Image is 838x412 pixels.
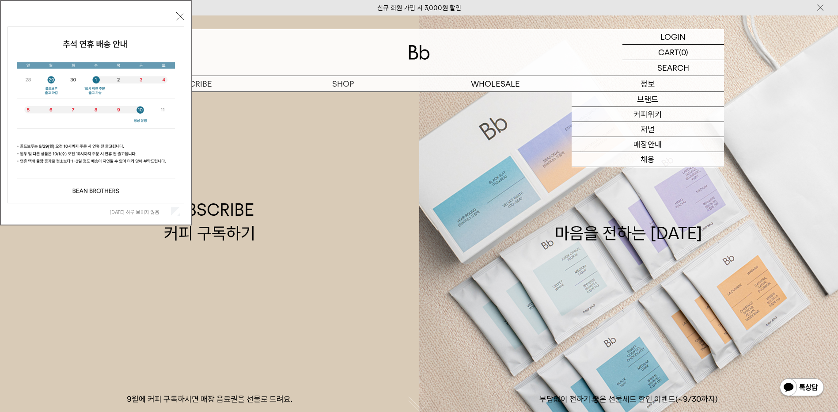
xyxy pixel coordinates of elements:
p: SEARCH [657,60,689,76]
a: 매장안내 [572,137,724,152]
p: LOGIN [660,29,686,44]
img: 로고 [409,45,430,60]
a: 채용 [572,152,724,167]
img: 카카오톡 채널 1:1 채팅 버튼 [779,378,825,399]
a: LOGIN [622,29,724,45]
p: CART [658,45,679,60]
img: 5e4d662c6b1424087153c0055ceb1a13_140731.jpg [8,27,184,203]
div: 마음을 전하는 [DATE] [555,198,702,245]
p: 정보 [572,76,724,92]
a: 커피위키 [572,107,724,122]
div: SUBSCRIBE 커피 구독하기 [164,198,255,245]
p: WHOLESALE [419,76,572,92]
p: (0) [679,45,688,60]
a: 신규 회원 가입 시 3,000원 할인 [377,4,461,12]
a: 저널 [572,122,724,137]
a: SHOP [267,76,419,92]
label: [DATE] 하루 보이지 않음 [110,209,169,215]
a: 브랜드 [572,92,724,107]
a: CART (0) [622,45,724,60]
button: 닫기 [176,12,184,20]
